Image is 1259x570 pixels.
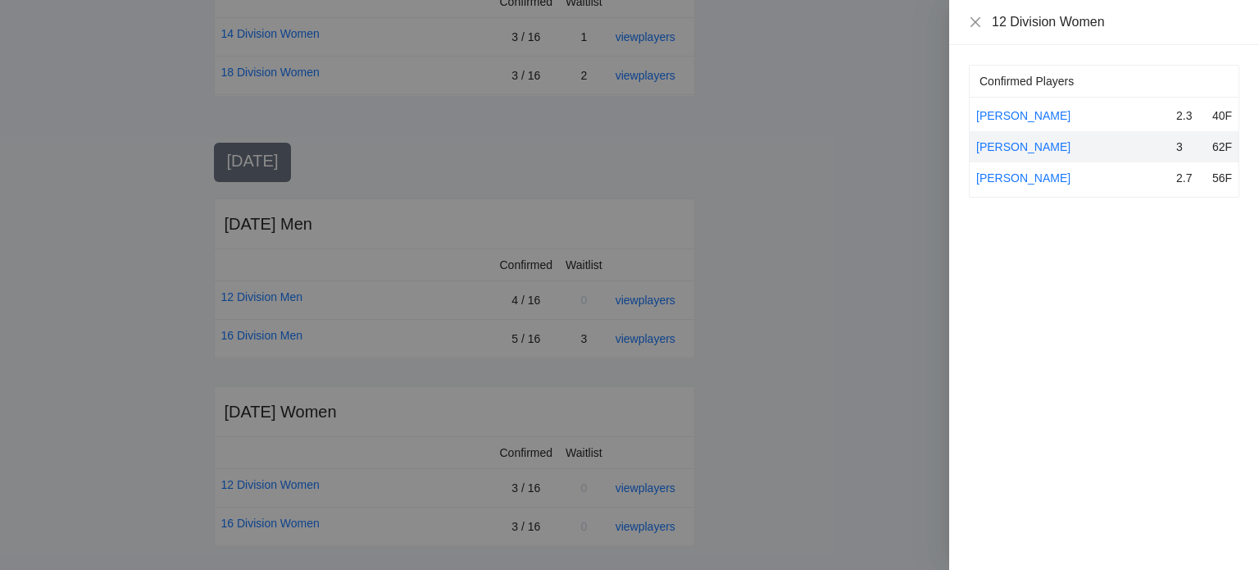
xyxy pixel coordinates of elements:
a: [PERSON_NAME] [976,140,1070,153]
div: 12 Division Women [992,13,1239,31]
div: Confirmed Players [979,66,1229,97]
div: 56F [1207,169,1232,187]
button: Close [969,16,982,30]
div: 3 [1176,138,1201,156]
div: 40F [1207,107,1232,125]
div: 2.7 [1176,169,1201,187]
a: [PERSON_NAME] [976,109,1070,122]
a: [PERSON_NAME] [976,171,1070,185]
div: 2.3 [1176,107,1201,125]
span: close [969,16,982,29]
div: 62F [1207,138,1232,156]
